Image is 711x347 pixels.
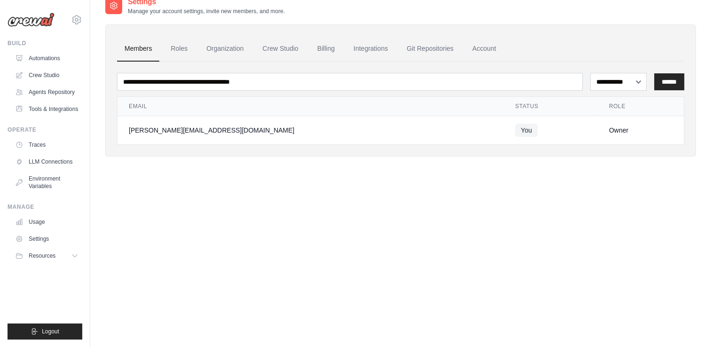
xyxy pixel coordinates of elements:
a: Account [465,36,504,62]
a: Members [117,36,159,62]
a: LLM Connections [11,154,82,169]
span: You [515,124,538,137]
span: Resources [29,252,55,260]
a: Git Repositories [399,36,461,62]
a: Traces [11,137,82,152]
th: Email [117,97,504,116]
th: Role [598,97,684,116]
button: Resources [11,248,82,263]
div: Operate [8,126,82,134]
a: Usage [11,214,82,229]
a: Automations [11,51,82,66]
a: Tools & Integrations [11,102,82,117]
div: Manage [8,203,82,211]
div: Build [8,39,82,47]
div: [PERSON_NAME][EMAIL_ADDRESS][DOMAIN_NAME] [129,126,492,135]
img: Logo [8,13,55,27]
a: Settings [11,231,82,246]
a: Integrations [346,36,395,62]
div: Owner [609,126,672,135]
a: Organization [199,36,251,62]
a: Environment Variables [11,171,82,194]
a: Crew Studio [11,68,82,83]
th: Status [504,97,598,116]
a: Billing [310,36,342,62]
a: Roles [163,36,195,62]
a: Crew Studio [255,36,306,62]
a: Agents Repository [11,85,82,100]
p: Manage your account settings, invite new members, and more. [128,8,285,15]
button: Logout [8,323,82,339]
span: Logout [42,328,59,335]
